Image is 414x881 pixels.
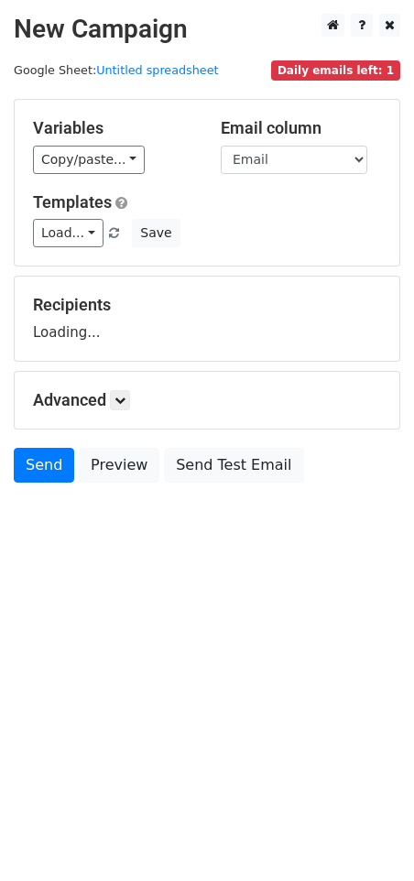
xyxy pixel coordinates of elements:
h5: Variables [33,118,193,138]
h2: New Campaign [14,14,400,45]
a: Load... [33,219,103,247]
h5: Email column [221,118,381,138]
a: Send [14,448,74,483]
a: Copy/paste... [33,146,145,174]
a: Daily emails left: 1 [271,63,400,77]
a: Preview [79,448,159,483]
a: Templates [33,192,112,212]
a: Untitled spreadsheet [96,63,218,77]
small: Google Sheet: [14,63,219,77]
h5: Recipients [33,295,381,315]
h5: Advanced [33,390,381,410]
div: Loading... [33,295,381,343]
a: Send Test Email [164,448,303,483]
span: Daily emails left: 1 [271,60,400,81]
button: Save [132,219,180,247]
